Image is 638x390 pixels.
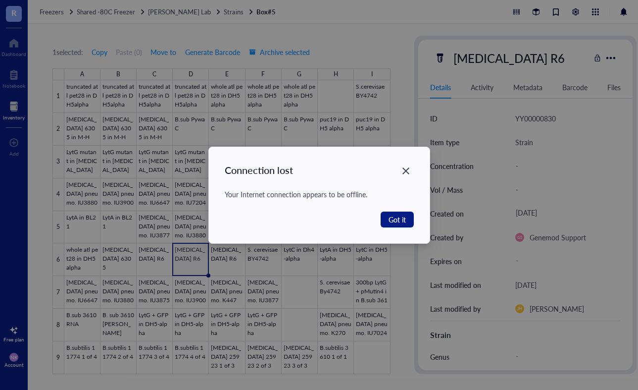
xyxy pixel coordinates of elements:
[398,163,414,179] button: Close
[225,163,414,177] div: Connection lost
[381,212,414,227] button: Got it
[389,214,406,225] span: Got it
[398,165,414,177] span: Close
[225,189,414,200] div: Your Internet connection appears to be offline.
